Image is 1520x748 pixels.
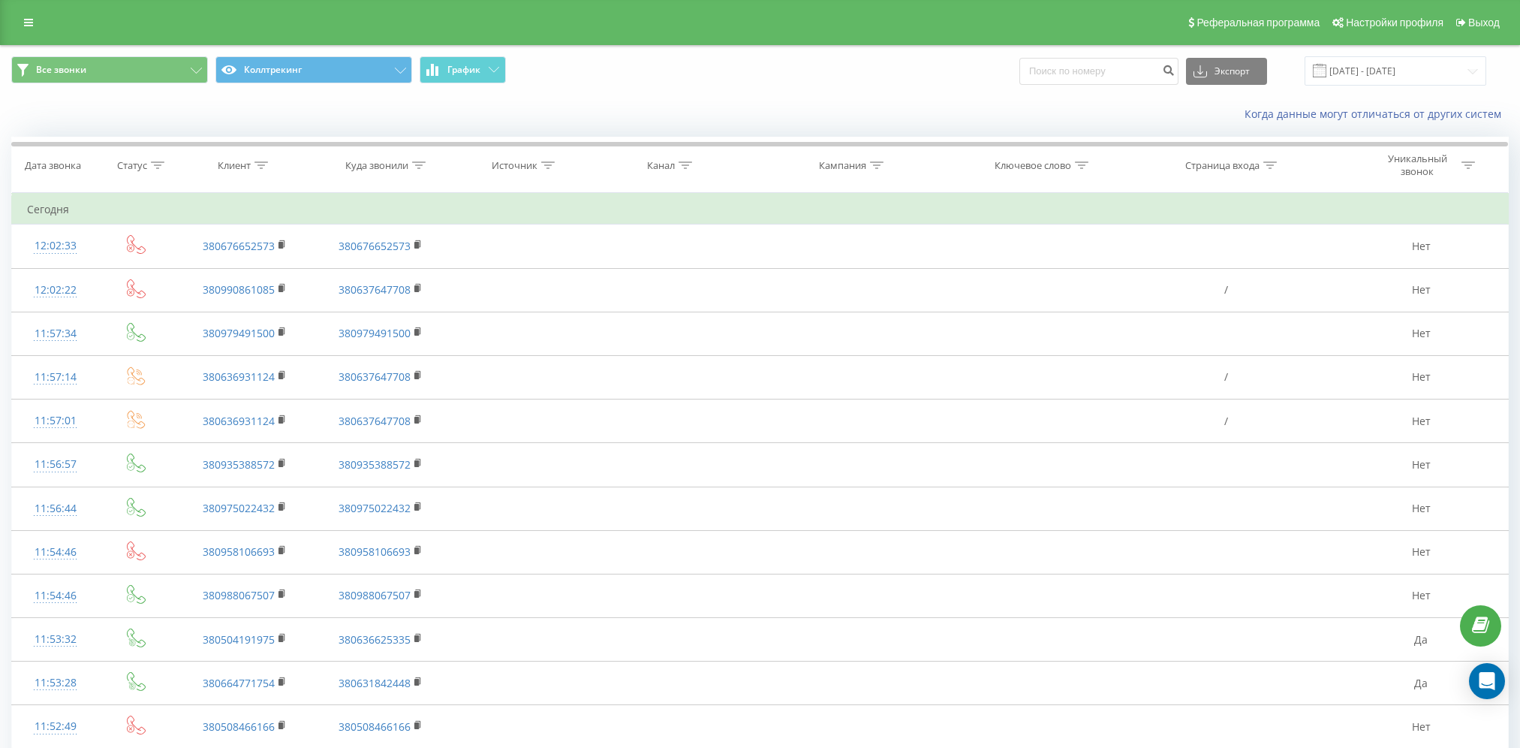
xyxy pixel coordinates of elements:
[203,719,275,734] a: 380508466166
[203,414,275,428] a: 380636931124
[492,159,537,172] div: Источник
[11,56,208,83] button: Все звонки
[27,363,83,392] div: 11:57:14
[339,369,411,384] a: 380637647708
[27,231,83,261] div: 12:02:33
[27,319,83,348] div: 11:57:34
[1335,618,1508,662] td: Да
[27,625,83,654] div: 11:53:32
[339,239,411,253] a: 380676652573
[203,501,275,515] a: 380975022432
[203,239,275,253] a: 380676652573
[647,159,675,172] div: Канал
[339,676,411,690] a: 380631842448
[203,369,275,384] a: 380636931124
[1335,443,1508,487] td: Нет
[1186,58,1267,85] button: Экспорт
[1335,487,1508,530] td: Нет
[819,159,866,172] div: Кампания
[203,544,275,559] a: 380958106693
[1019,58,1178,85] input: Поиск по номеру
[27,494,83,523] div: 11:56:44
[1185,159,1260,172] div: Страница входа
[203,282,275,297] a: 380990861085
[339,326,411,340] a: 380979491500
[1335,268,1508,312] td: Нет
[995,159,1071,172] div: Ключевое слово
[203,457,275,472] a: 380935388572
[203,632,275,647] a: 380504191975
[27,712,83,741] div: 11:52:49
[27,538,83,567] div: 11:54:46
[339,632,411,647] a: 380636625335
[1245,107,1509,121] a: Когда данные могут отличаться от других систем
[420,56,506,83] button: График
[1118,400,1335,443] td: /
[339,501,411,515] a: 380975022432
[218,159,251,172] div: Клиент
[27,406,83,436] div: 11:57:01
[339,282,411,297] a: 380637647708
[447,65,480,75] span: График
[1196,17,1320,29] span: Реферальная программа
[203,676,275,690] a: 380664771754
[339,588,411,602] a: 380988067507
[1118,268,1335,312] td: /
[27,668,83,698] div: 11:53:28
[1469,663,1505,699] div: Open Intercom Messenger
[1335,662,1508,705] td: Да
[345,159,408,172] div: Куда звонили
[27,450,83,479] div: 11:56:57
[25,159,81,172] div: Дата звонка
[203,326,275,340] a: 380979491500
[203,588,275,602] a: 380988067507
[1335,400,1508,443] td: Нет
[215,56,412,83] button: Коллтрекинг
[1335,225,1508,268] td: Нет
[36,64,86,76] span: Все звонки
[339,414,411,428] a: 380637647708
[339,457,411,472] a: 380935388572
[1346,17,1443,29] span: Настройки профиля
[1335,355,1508,399] td: Нет
[1118,355,1335,399] td: /
[12,195,1509,225] td: Сегодня
[117,159,147,172] div: Статус
[1335,312,1508,355] td: Нет
[1377,152,1458,178] div: Уникальный звонок
[27,276,83,305] div: 12:02:22
[27,581,83,611] div: 11:54:46
[339,719,411,734] a: 380508466166
[339,544,411,559] a: 380958106693
[1335,530,1508,574] td: Нет
[1468,17,1500,29] span: Выход
[1335,574,1508,617] td: Нет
